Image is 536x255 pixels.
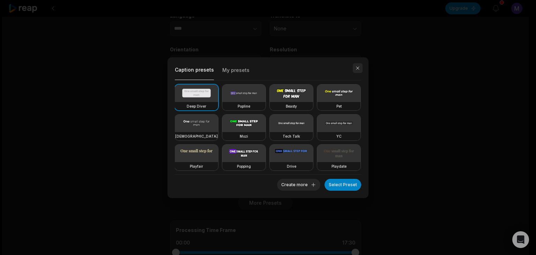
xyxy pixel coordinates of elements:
h3: Popping [237,163,251,169]
h3: Drive [287,163,296,169]
a: Create more [277,181,320,188]
button: Select Preset [325,179,361,191]
button: Create more [277,179,320,191]
h3: Beasty [286,103,297,109]
h3: Playdate [332,163,347,169]
h3: Popline [238,103,250,109]
h3: Mozi [240,133,248,139]
button: My presets [222,65,250,80]
h3: Playfair [190,163,203,169]
h3: YC [336,133,342,139]
button: Caption presets [175,65,214,80]
h3: Tech Talk [283,133,300,139]
div: Open Intercom Messenger [512,231,529,248]
h3: [DEMOGRAPHIC_DATA] [175,133,218,139]
h3: Pet [336,103,342,109]
h3: Deep Diver [187,103,206,109]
